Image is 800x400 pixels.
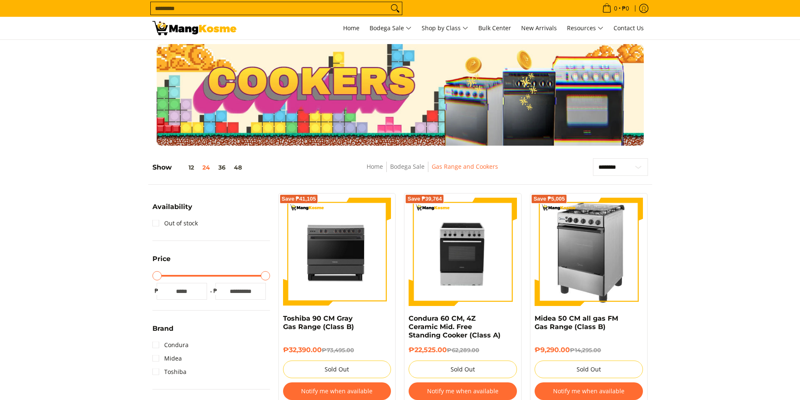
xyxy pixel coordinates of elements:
span: Save ₱41,105 [282,196,316,201]
h6: ₱9,290.00 [535,346,643,354]
a: Home [367,162,383,170]
span: 0 [613,5,619,11]
span: Price [152,256,170,262]
span: Save ₱5,005 [533,196,565,201]
button: Notify me when available [409,382,517,400]
a: Bodega Sale [390,162,425,170]
button: Search [388,2,402,15]
span: ₱ [152,287,161,295]
span: ₱ [211,287,220,295]
button: Sold Out [535,361,643,378]
h6: ₱32,390.00 [283,346,391,354]
button: Sold Out [283,361,391,378]
span: Availability [152,204,192,210]
a: New Arrivals [517,17,561,39]
a: Resources [563,17,608,39]
summary: Open [152,256,170,269]
summary: Open [152,204,192,217]
h6: ₱22,525.00 [409,346,517,354]
span: Save ₱39,764 [407,196,442,201]
a: Bodega Sale [365,17,416,39]
del: ₱14,295.00 [570,347,601,353]
a: Condura [152,338,189,352]
span: • [600,4,632,13]
button: 12 [172,164,198,171]
a: Bulk Center [474,17,515,39]
a: Shop by Class [417,17,472,39]
button: Notify me when available [535,382,643,400]
span: Bulk Center [478,24,511,32]
a: Home [339,17,364,39]
img: Condura 60 CM, 4Z Ceramic Mid. Free Standing Cooker (Class A) [409,198,517,306]
a: Out of stock [152,217,198,230]
summary: Open [152,325,173,338]
nav: Main Menu [245,17,648,39]
a: Contact Us [609,17,648,39]
button: Sold Out [409,361,517,378]
img: Gas Cookers &amp; Rangehood l Mang Kosme: Home Appliances Warehouse Sale [152,21,236,35]
img: midea-50cm-4-burner-gas-range-silver-left-side-view-mang-kosme [547,198,631,306]
a: Midea [152,352,182,365]
del: ₱73,495.00 [322,347,354,353]
del: ₱62,289.00 [447,347,479,353]
span: Bodega Sale [370,23,412,34]
span: Brand [152,325,173,332]
span: Home [343,24,359,32]
span: Resources [567,23,603,34]
button: 48 [230,164,246,171]
a: Midea 50 CM all gas FM Gas Range (Class B) [535,314,618,331]
button: 24 [198,164,214,171]
button: 36 [214,164,230,171]
span: Shop by Class [422,23,468,34]
a: Gas Range and Cookers [432,162,498,170]
a: Toshiba [152,365,186,379]
nav: Breadcrumbs [309,162,556,180]
h5: Show [152,163,246,172]
span: Contact Us [614,24,644,32]
span: New Arrivals [521,24,557,32]
img: toshiba-90-cm-5-burner-gas-range-gray-full-view-mang-kosme [283,198,391,305]
button: Notify me when available [283,382,391,400]
a: Condura 60 CM, 4Z Ceramic Mid. Free Standing Cooker (Class A) [409,314,501,339]
a: Toshiba 90 CM Gray Gas Range (Class B) [283,314,354,331]
span: ₱0 [621,5,630,11]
